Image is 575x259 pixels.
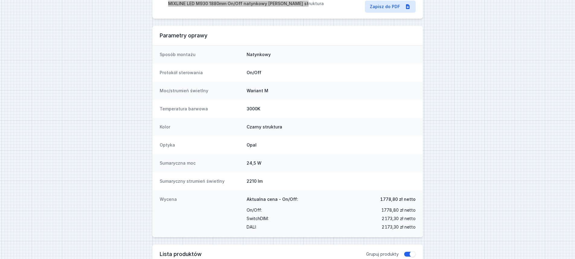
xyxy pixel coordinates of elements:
[160,106,242,112] dt: Temperatura barwowa
[160,70,242,76] dt: Protokół sterowania
[365,1,416,13] a: Zapisz do PDF
[160,142,242,148] dt: Optyka
[160,160,242,166] dt: Sumaryczna moc
[381,206,416,214] span: 1778,80 zł netto
[247,196,298,202] span: Aktualna cena - On/Off:
[168,1,324,7] p: MIXLINE LED M930 1880mm On/Off natynkowy [PERSON_NAME] struktura
[404,251,416,257] button: Grupuj produkty
[247,160,416,166] dd: 24,5 W
[160,196,242,231] dt: Wycena
[160,251,366,258] h3: Lista produktów
[247,106,416,112] dd: 3000K
[380,196,416,202] span: 1778,80 zł netto
[160,88,242,94] dt: Moc/strumień świetlny
[382,223,416,231] span: 2173,30 zł netto
[247,214,269,223] span: SwitchDIM :
[160,32,416,39] h3: Parametry oprawy
[247,52,416,58] dd: Natynkowy
[247,206,262,214] span: On/Off :
[247,88,416,94] dd: Wariant M
[247,142,416,148] dd: Opal
[247,124,416,130] dd: Czarny struktura
[247,178,416,184] dd: 2210 lm
[366,251,399,257] span: Grupuj produkty
[160,124,242,130] dt: Kolor
[382,214,416,223] span: 2173,30 zł netto
[247,70,416,76] dd: On/Off
[160,178,242,184] dt: Sumaryczny strumień świetlny
[160,52,242,58] dt: Sposób montażu
[247,223,257,231] span: DALI :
